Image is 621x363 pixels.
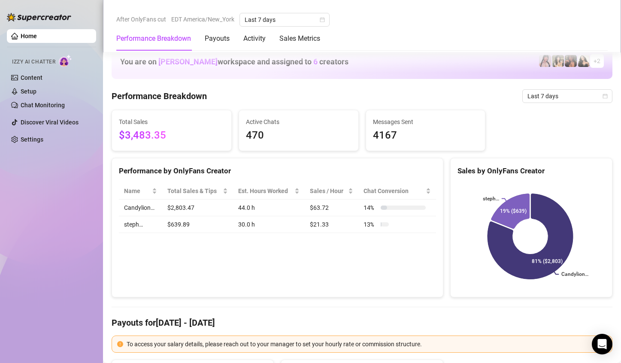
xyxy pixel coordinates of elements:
[457,165,605,177] div: Sales by OnlyFans Creator
[246,127,351,144] span: 470
[279,33,320,44] div: Sales Metrics
[119,165,436,177] div: Performance by OnlyFans Creator
[245,13,324,26] span: Last 7 days
[162,200,233,216] td: $2,803.47
[112,317,612,329] h4: Payouts for [DATE] - [DATE]
[127,339,607,349] div: To access your salary details, please reach out to your manager to set your hourly rate or commis...
[21,102,65,109] a: Chat Monitoring
[364,203,377,212] span: 14 %
[119,127,224,144] span: $3,483.35
[21,33,37,39] a: Home
[305,200,359,216] td: $63.72
[167,186,221,196] span: Total Sales & Tips
[59,54,72,67] img: AI Chatter
[578,55,590,67] img: mads
[21,88,36,95] a: Setup
[603,94,608,99] span: calendar
[162,216,233,233] td: $639.89
[320,17,325,22] span: calendar
[119,117,224,127] span: Total Sales
[162,183,233,200] th: Total Sales & Tips
[21,136,43,143] a: Settings
[358,183,436,200] th: Chat Conversion
[594,56,600,66] span: + 2
[171,13,234,26] span: EDT America/New_York
[112,90,207,102] h4: Performance Breakdown
[117,341,123,347] span: exclamation-circle
[119,200,162,216] td: Candylion…
[313,57,318,66] span: 6
[565,55,577,67] img: steph
[243,33,266,44] div: Activity
[364,220,377,229] span: 13 %
[483,196,499,202] text: steph…
[305,183,359,200] th: Sales / Hour
[21,74,42,81] a: Content
[373,127,479,144] span: 4167
[539,55,551,67] img: cyber
[119,183,162,200] th: Name
[158,57,218,66] span: [PERSON_NAME]
[12,58,55,66] span: Izzy AI Chatter
[116,33,191,44] div: Performance Breakdown
[527,90,607,103] span: Last 7 days
[205,33,230,44] div: Payouts
[124,186,150,196] span: Name
[233,200,304,216] td: 44.0 h
[364,186,424,196] span: Chat Conversion
[561,272,588,278] text: Candylion…
[246,117,351,127] span: Active Chats
[116,13,166,26] span: After OnlyFans cut
[305,216,359,233] td: $21.33
[120,57,348,67] h1: You are on workspace and assigned to creators
[21,119,79,126] a: Discover Viral Videos
[7,13,71,21] img: logo-BBDzfeDw.svg
[373,117,479,127] span: Messages Sent
[592,334,612,354] div: Open Intercom Messenger
[233,216,304,233] td: 30.0 h
[552,55,564,67] img: Candylion
[238,186,292,196] div: Est. Hours Worked
[310,186,347,196] span: Sales / Hour
[119,216,162,233] td: steph…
